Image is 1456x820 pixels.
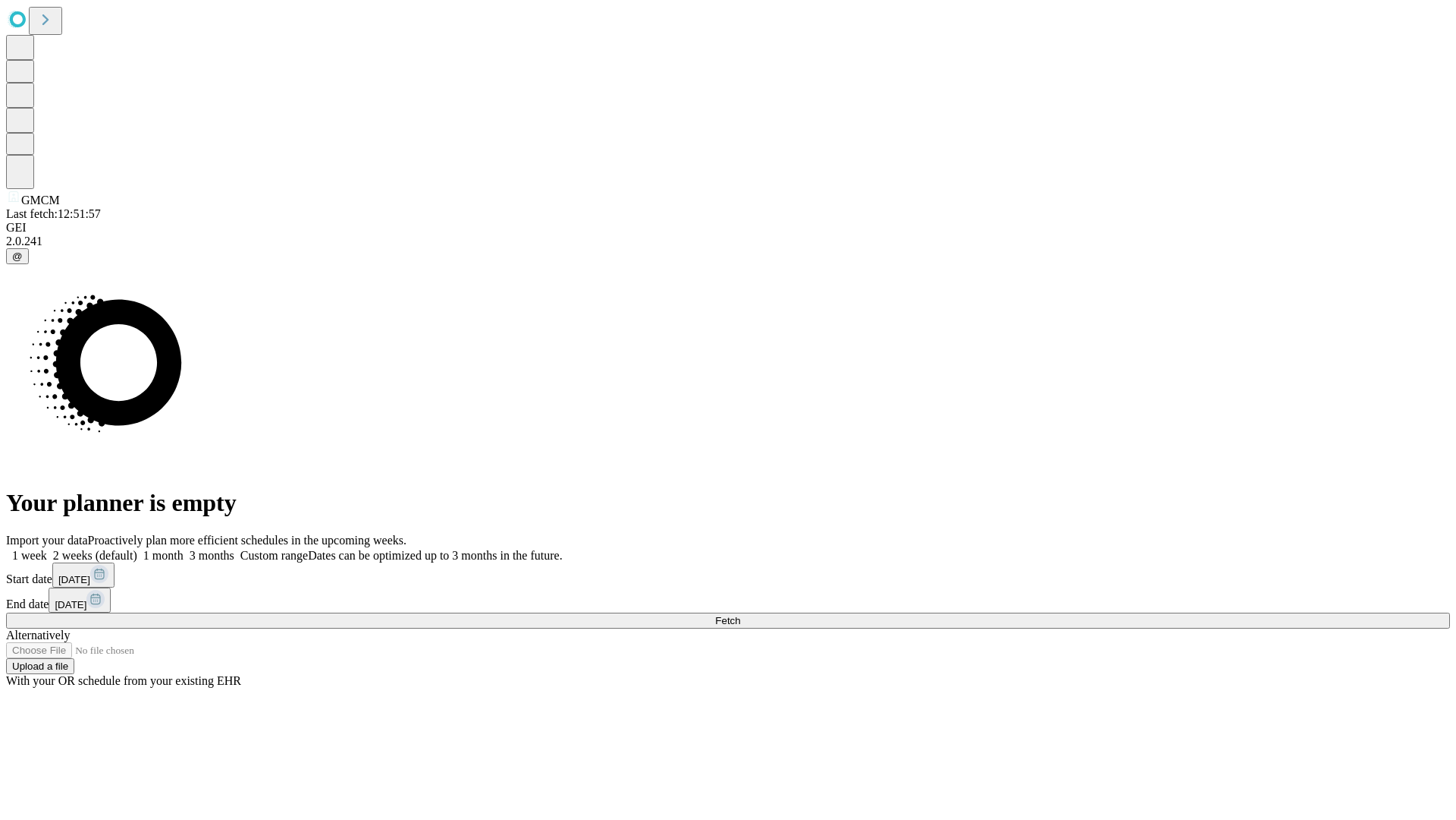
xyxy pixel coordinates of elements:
[6,207,101,220] span: Last fetch: 12:51:57
[240,549,308,562] span: Custom range
[6,629,70,642] span: Alternatively
[6,674,241,687] span: With your OR schedule from your existing EHR
[21,194,60,207] span: GMCM
[190,549,234,562] span: 3 months
[12,549,47,562] span: 1 week
[6,248,29,264] button: @
[52,563,115,588] button: [DATE]
[12,251,23,262] span: @
[58,574,90,585] span: [DATE]
[49,588,111,613] button: [DATE]
[715,615,740,626] span: Fetch
[6,613,1450,629] button: Fetch
[6,588,1450,613] div: End date
[6,658,74,674] button: Upload a file
[6,563,1450,588] div: Start date
[6,489,1450,517] h1: Your planner is empty
[6,235,1450,248] div: 2.0.241
[6,221,1450,235] div: GEI
[88,534,406,547] span: Proactively plan more efficient schedules in the upcoming weeks.
[53,549,137,562] span: 2 weeks (default)
[55,599,86,610] span: [DATE]
[308,549,562,562] span: Dates can be optimized up to 3 months in the future.
[6,534,88,547] span: Import your data
[143,549,184,562] span: 1 month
